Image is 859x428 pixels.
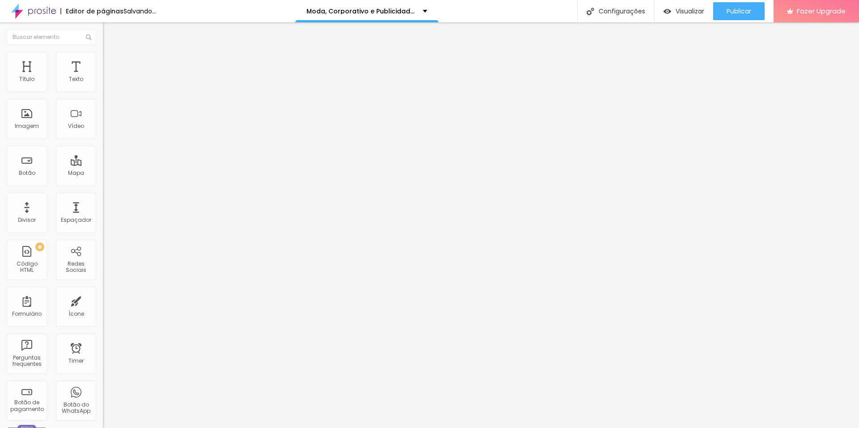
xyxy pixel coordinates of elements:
div: Perguntas frequentes [9,355,44,368]
div: Salvando... [123,8,156,14]
div: Editor de páginas [60,8,123,14]
div: Botão [19,170,35,176]
div: Mapa [68,170,84,176]
img: view-1.svg [663,8,671,15]
div: Imagem [15,123,39,129]
span: Visualizar [676,8,704,15]
div: Título [19,76,34,82]
div: Vídeo [68,123,84,129]
div: Ícone [68,311,84,317]
img: Icone [587,8,594,15]
iframe: Editor [103,22,859,428]
div: Botão do WhatsApp [58,402,94,415]
div: Botão de pagamento [9,399,44,412]
div: Divisor [18,217,36,223]
div: Timer [68,358,84,364]
div: Texto [69,76,83,82]
span: Fazer Upgrade [797,7,846,15]
p: Moda, Corporativo e Publicidade - SoutoMaior Fotografia [306,8,416,14]
div: Código HTML [9,261,44,274]
div: Espaçador [61,217,91,223]
input: Buscar elemento [7,29,96,45]
span: Publicar [727,8,751,15]
div: Redes Sociais [58,261,94,274]
div: Formulário [12,311,42,317]
button: Visualizar [655,2,713,20]
img: Icone [86,34,91,40]
button: Publicar [713,2,765,20]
